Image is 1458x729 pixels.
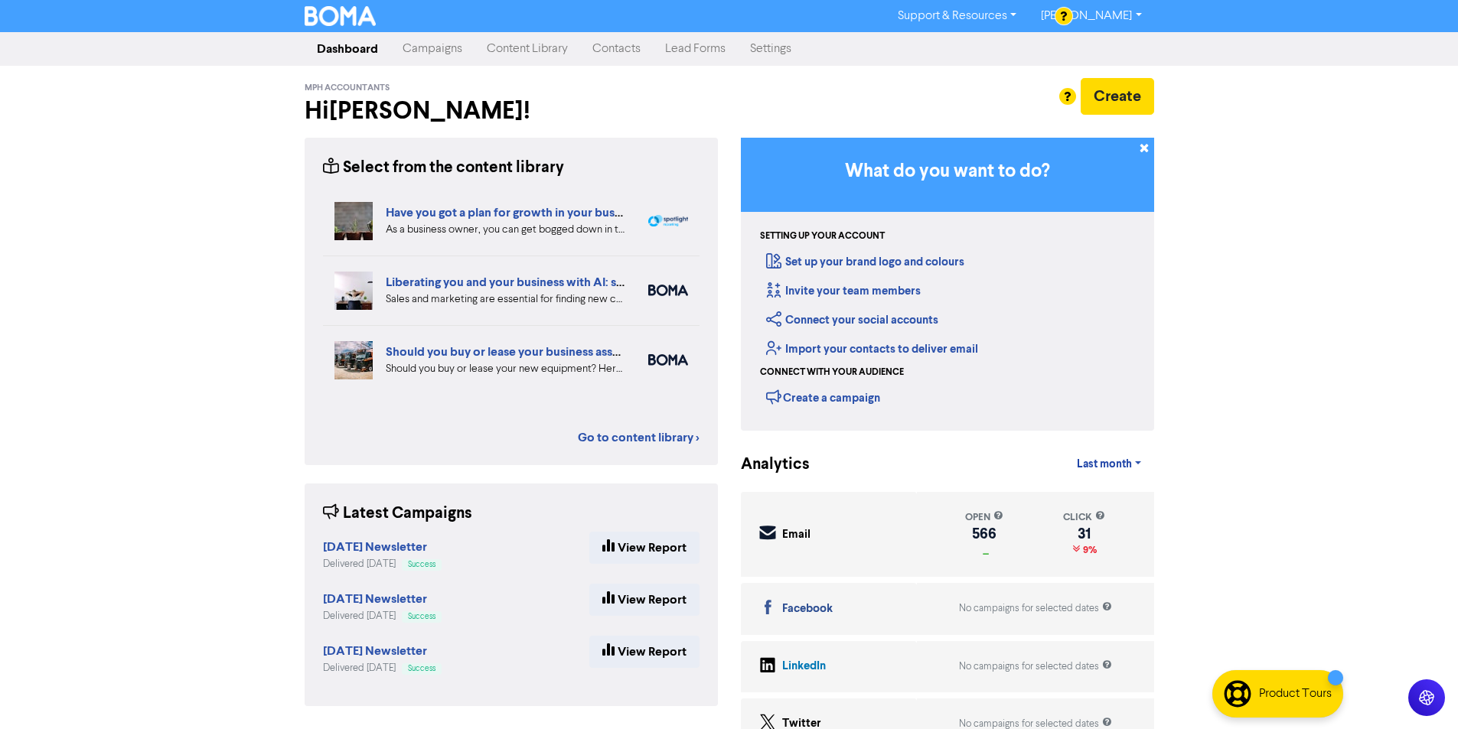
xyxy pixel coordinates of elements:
[738,34,804,64] a: Settings
[653,34,738,64] a: Lead Forms
[648,215,688,227] img: spotlight
[1063,528,1105,540] div: 31
[741,138,1154,431] div: Getting Started in BOMA
[886,4,1029,28] a: Support & Resources
[782,658,826,675] div: LinkedIn
[408,561,435,568] span: Success
[323,156,564,180] div: Select from the content library
[1065,449,1153,480] a: Last month
[766,342,978,356] a: Import your contacts to deliver email
[959,659,1112,674] div: No campaigns for selected dates
[323,502,472,526] div: Latest Campaigns
[766,386,880,408] div: Create a campaign
[965,510,1003,525] div: open
[766,313,938,327] a: Connect your social accounts
[782,600,833,618] div: Facebook
[1029,4,1153,28] a: [PERSON_NAME]
[764,161,1131,183] h3: What do you want to do?
[648,354,688,366] img: boma_accounting
[589,584,700,616] a: View Report
[386,291,625,308] div: Sales and marketing are essential for finding new customers but eat into your business time. We e...
[648,285,688,296] img: boma
[323,557,442,571] div: Delivered [DATE]
[323,643,427,659] strong: [DATE] Newsletter
[1381,656,1458,729] iframe: Chat Widget
[782,526,811,544] div: Email
[323,594,427,606] a: [DATE] Newsletter
[323,539,427,555] strong: [DATE] Newsletter
[390,34,475,64] a: Campaigns
[1081,78,1154,115] button: Create
[1077,457,1132,471] span: Last month
[323,609,442,623] div: Delivered [DATE]
[475,34,580,64] a: Content Library
[323,542,427,554] a: [DATE] Newsletter
[305,96,718,125] h2: Hi [PERSON_NAME] !
[408,613,435,620] span: Success
[386,205,647,220] a: Have you got a plan for growth in your business?
[766,255,964,269] a: Set up your brand logo and colours
[980,544,989,556] span: _
[959,601,1112,616] div: No campaigns for selected dates
[386,361,625,377] div: Should you buy or lease your new equipment? Here are some pros and cons of each. We also can revi...
[305,34,390,64] a: Dashboard
[589,532,700,564] a: View Report
[766,284,921,298] a: Invite your team members
[386,344,634,360] a: Should you buy or lease your business assets?
[580,34,653,64] a: Contacts
[386,275,718,290] a: Liberating you and your business with AI: sales and marketing
[760,229,885,243] div: Setting up your account
[589,636,700,668] a: View Report
[323,591,427,607] strong: [DATE] Newsletter
[1063,510,1105,525] div: click
[305,83,390,93] span: MPH Accountants
[305,6,377,26] img: BOMA Logo
[408,665,435,672] span: Success
[578,428,700,447] a: Go to content library >
[386,222,625,238] div: As a business owner, you can get bogged down in the demands of day-to-day business. We can help b...
[323,646,427,658] a: [DATE] Newsletter
[965,528,1003,540] div: 566
[323,661,442,675] div: Delivered [DATE]
[741,453,791,477] div: Analytics
[760,366,904,379] div: Connect with your audience
[1080,544,1097,556] span: 9%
